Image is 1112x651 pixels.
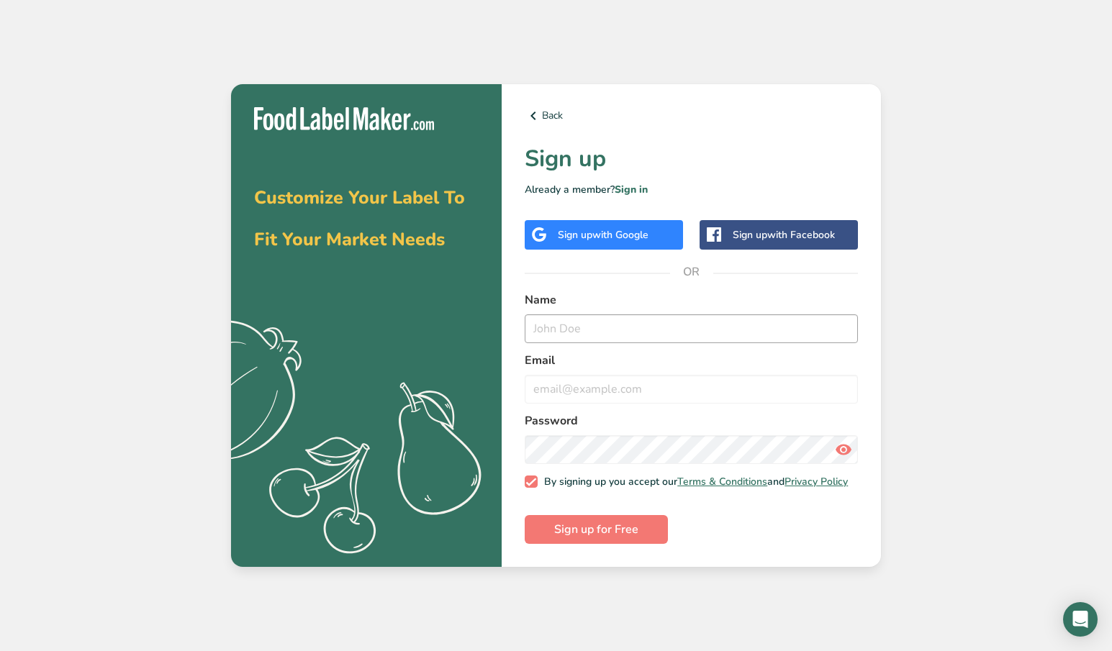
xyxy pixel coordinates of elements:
[785,475,848,488] a: Privacy Policy
[670,250,713,293] span: OR
[525,291,858,309] label: Name
[525,314,858,343] input: John Doe
[254,186,465,252] span: Customize Your Label To Fit Your Market Needs
[525,352,858,369] label: Email
[558,227,648,242] div: Sign up
[677,475,767,488] a: Terms & Conditions
[1063,602,1098,637] div: Open Intercom Messenger
[767,228,835,242] span: with Facebook
[615,183,648,196] a: Sign in
[254,107,434,131] img: Food Label Maker
[525,515,668,544] button: Sign up for Free
[525,412,858,429] label: Password
[538,475,849,488] span: By signing up you accept our and
[525,107,858,124] a: Back
[554,521,638,538] span: Sign up for Free
[525,142,858,176] h1: Sign up
[733,227,835,242] div: Sign up
[592,228,648,242] span: with Google
[525,182,858,197] p: Already a member?
[525,375,858,404] input: email@example.com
